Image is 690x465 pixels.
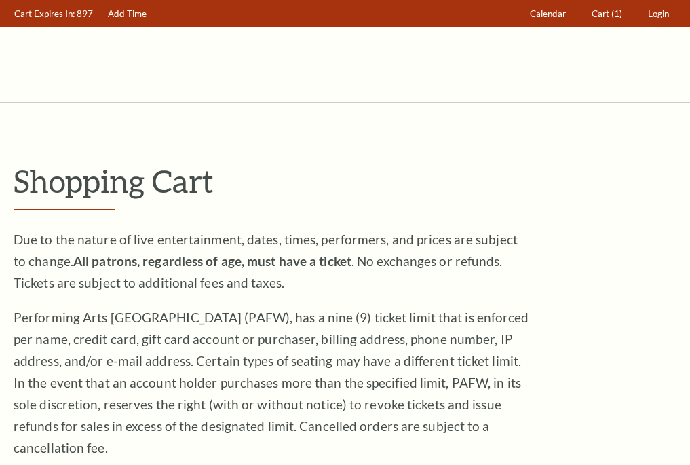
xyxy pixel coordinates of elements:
[14,307,529,459] p: Performing Arts [GEOGRAPHIC_DATA] (PAFW), has a nine (9) ticket limit that is enforced per name, ...
[14,8,75,19] span: Cart Expires In:
[77,8,93,19] span: 897
[73,253,351,269] strong: All patrons, regardless of age, must have a ticket
[102,1,153,27] a: Add Time
[524,1,573,27] a: Calendar
[648,8,669,19] span: Login
[586,1,629,27] a: Cart (1)
[530,8,566,19] span: Calendar
[611,8,622,19] span: (1)
[14,231,518,291] span: Due to the nature of live entertainment, dates, times, performers, and prices are subject to chan...
[642,1,676,27] a: Login
[592,8,609,19] span: Cart
[14,164,676,198] p: Shopping Cart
